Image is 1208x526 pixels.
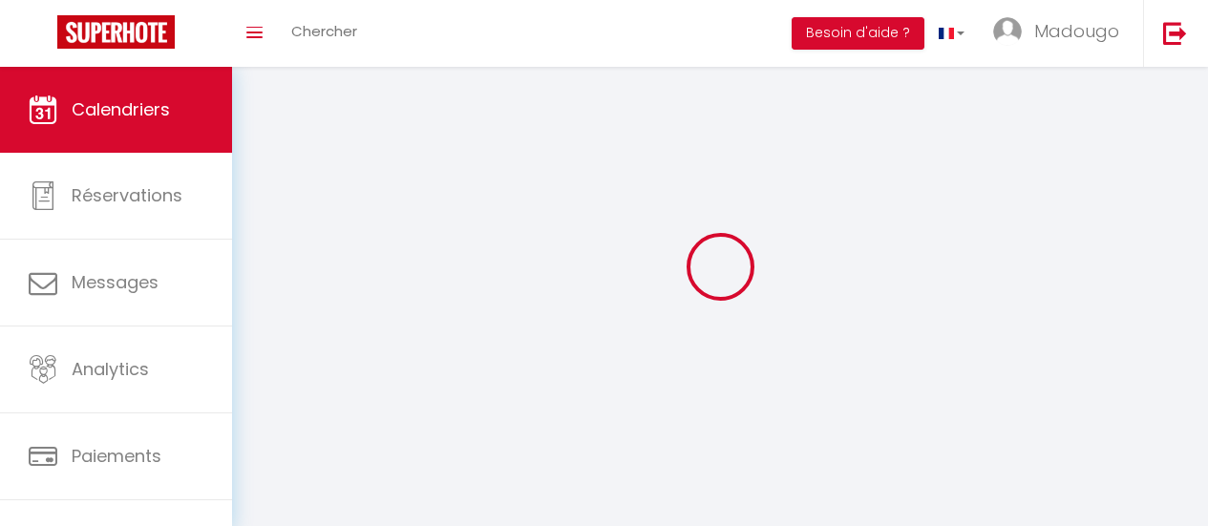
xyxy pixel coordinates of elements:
img: logout [1163,21,1187,45]
span: Calendriers [72,97,170,121]
img: Super Booking [57,15,175,49]
span: Paiements [72,444,161,468]
span: Chercher [291,21,357,41]
button: Besoin d'aide ? [792,17,924,50]
span: Madougo [1034,19,1119,43]
span: Messages [72,270,159,294]
span: Analytics [72,357,149,381]
span: Réservations [72,183,182,207]
img: ... [993,17,1022,46]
